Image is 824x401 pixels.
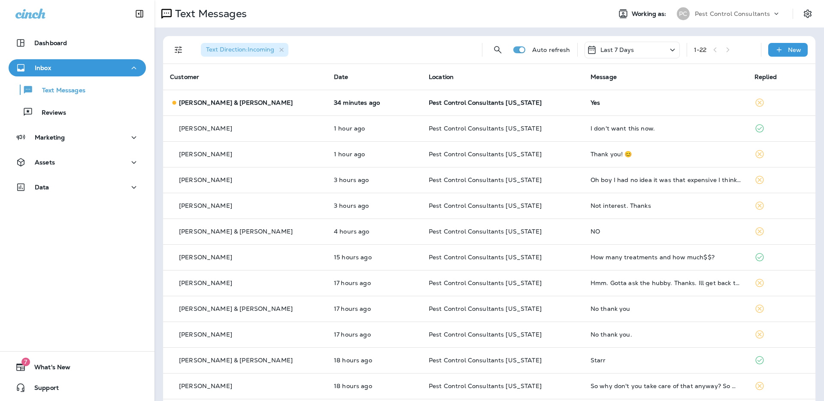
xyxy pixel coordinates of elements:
p: Last 7 Days [600,46,634,53]
p: Inbox [35,64,51,71]
div: No thank you [591,305,741,312]
span: Pest Control Consultants [US_STATE] [429,253,542,261]
p: New [788,46,801,53]
p: Aug 18, 2025 06:17 PM [334,357,415,364]
p: Auto refresh [532,46,570,53]
button: 7What's New [9,358,146,376]
p: [PERSON_NAME] [179,176,232,183]
div: NO [591,228,741,235]
button: Search Messages [489,41,506,58]
p: Aug 19, 2025 10:56 AM [334,151,415,158]
p: Aug 19, 2025 11:02 AM [334,125,415,132]
p: Aug 18, 2025 06:02 PM [334,383,415,389]
p: [PERSON_NAME] [179,202,232,209]
span: Support [26,384,59,395]
p: Marketing [35,134,65,141]
span: 7 [21,358,30,366]
div: So why don't you take care of that anyway? So what I'm paying for? [591,383,741,389]
span: Pest Control Consultants [US_STATE] [429,228,542,235]
span: Location [429,73,454,81]
p: Aug 19, 2025 08:34 AM [334,228,415,235]
p: Aug 18, 2025 06:58 PM [334,305,415,312]
div: Text Direction:Incoming [201,43,288,57]
p: [PERSON_NAME] [179,125,232,132]
span: Pest Control Consultants [US_STATE] [429,202,542,210]
span: Replied [754,73,777,81]
div: Oh boy I had no idea it was that expensive I think I better skip the termite inspection I can't a... [591,176,741,183]
p: Pest Control Consultants [695,10,770,17]
button: Text Messages [9,81,146,99]
p: Assets [35,159,55,166]
button: Marketing [9,129,146,146]
p: Aug 18, 2025 07:14 PM [334,279,415,286]
div: Starr [591,357,741,364]
p: [PERSON_NAME] & [PERSON_NAME] [179,357,293,364]
button: Dashboard [9,34,146,52]
p: Aug 19, 2025 09:14 AM [334,176,415,183]
p: Text Messages [33,87,85,95]
p: [PERSON_NAME] [179,279,232,286]
span: Pest Control Consultants [US_STATE] [429,356,542,364]
button: Support [9,379,146,396]
span: Customer [170,73,199,81]
span: Message [591,73,617,81]
p: [PERSON_NAME] & [PERSON_NAME] [179,99,293,106]
p: [PERSON_NAME] [179,254,232,261]
span: Pest Control Consultants [US_STATE] [429,331,542,338]
button: Settings [800,6,815,21]
div: I don't want this now. [591,125,741,132]
span: Pest Control Consultants [US_STATE] [429,150,542,158]
div: Not interest. Thanks [591,202,741,209]
span: Working as: [632,10,668,18]
div: Thank you! 😊 [591,151,741,158]
span: What's New [26,364,70,374]
p: Aug 19, 2025 12:10 PM [334,99,415,106]
p: Reviews [33,109,66,117]
p: [PERSON_NAME] [179,383,232,389]
button: Inbox [9,59,146,76]
span: Pest Control Consultants [US_STATE] [429,279,542,287]
span: Pest Control Consultants [US_STATE] [429,99,542,106]
span: Pest Control Consultants [US_STATE] [429,382,542,390]
p: Data [35,184,49,191]
button: Assets [9,154,146,171]
div: Hmm. Gotta ask the hubby. Thanks. Ill get back to ya [591,279,741,286]
p: [PERSON_NAME] [179,331,232,338]
div: PC [677,7,690,20]
span: Pest Control Consultants [US_STATE] [429,125,542,132]
div: No thank you. [591,331,741,338]
button: Data [9,179,146,196]
p: [PERSON_NAME] [179,151,232,158]
p: Text Messages [172,7,247,20]
div: 1 - 22 [694,46,707,53]
p: Aug 18, 2025 08:52 PM [334,254,415,261]
span: Date [334,73,348,81]
span: Pest Control Consultants [US_STATE] [429,305,542,313]
button: Filters [170,41,187,58]
button: Reviews [9,103,146,121]
p: Aug 18, 2025 06:49 PM [334,331,415,338]
p: Dashboard [34,39,67,46]
p: Aug 19, 2025 09:01 AM [334,202,415,209]
span: Pest Control Consultants [US_STATE] [429,176,542,184]
div: Yes [591,99,741,106]
button: Collapse Sidebar [127,5,151,22]
span: Text Direction : Incoming [206,46,274,53]
div: How many treatments and how much$$? [591,254,741,261]
p: [PERSON_NAME] & [PERSON_NAME] [179,305,293,312]
p: [PERSON_NAME] & [PERSON_NAME] [179,228,293,235]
